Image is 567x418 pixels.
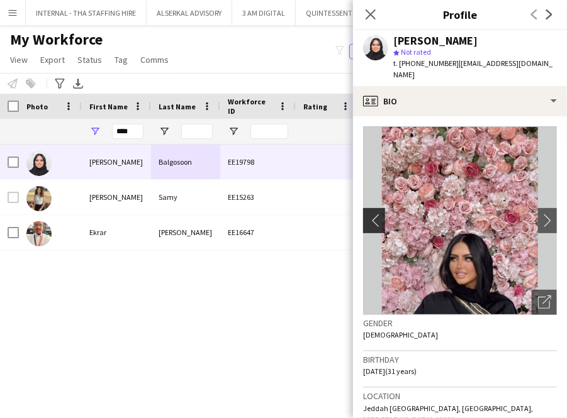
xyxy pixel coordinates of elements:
span: Photo [26,102,48,111]
button: QUINTESSENTIALLY DMCC [296,1,400,25]
a: Comms [135,52,174,68]
div: EE15263 [220,180,296,214]
div: [PERSON_NAME] [393,35,478,47]
span: My Workforce [10,30,103,49]
div: Open photos pop-in [532,290,557,315]
span: | [EMAIL_ADDRESS][DOMAIN_NAME] [393,58,553,79]
div: [PERSON_NAME] [82,145,151,179]
span: First Name [89,102,128,111]
div: Ekrar [82,215,151,250]
img: Ekram Samy [26,186,52,211]
h3: Location [363,390,557,402]
a: Tag [109,52,133,68]
div: EE16647 [220,215,296,250]
input: First Name Filter Input [112,124,143,139]
span: View [10,54,28,65]
div: [PERSON_NAME] [151,215,220,250]
app-action-btn: Export XLSX [70,76,86,91]
div: [PERSON_NAME] [82,180,151,214]
button: INTERNAL - THA STAFFING HIRE [26,1,147,25]
button: Everyone5,972 [349,44,412,59]
img: Ekram Balgosoon [26,151,52,176]
a: Status [72,52,107,68]
span: t. [PHONE_NUMBER] [393,58,459,68]
img: Crew avatar or photo [363,126,557,315]
span: Tag [115,54,128,65]
span: Comms [140,54,169,65]
button: ALSERKAL ADVISORY [147,1,232,25]
button: Open Filter Menu [89,126,101,137]
span: Status [77,54,102,65]
input: Row Selection is disabled for this row (unchecked) [8,192,19,203]
span: Last Name [159,102,196,111]
div: EE19798 [220,145,296,179]
h3: Birthday [363,354,557,365]
span: Not rated [401,47,431,57]
span: [DEMOGRAPHIC_DATA] [363,330,438,339]
button: Open Filter Menu [159,126,170,137]
button: 3 AM DIGITAL [232,1,296,25]
span: Rating [303,102,327,111]
img: Ekrar Husain [26,221,52,246]
div: Balgosoon [151,145,220,179]
app-action-btn: Advanced filters [52,76,67,91]
span: [DATE] (31 years) [363,366,417,376]
h3: Gender [363,317,557,329]
div: Bio [353,86,567,116]
a: Export [35,52,70,68]
span: Workforce ID [228,97,273,116]
input: Workforce ID Filter Input [250,124,288,139]
div: Samy [151,180,220,214]
h3: Profile [353,6,567,23]
a: View [5,52,33,68]
input: Last Name Filter Input [181,124,213,139]
button: Open Filter Menu [228,126,239,137]
span: Export [40,54,65,65]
